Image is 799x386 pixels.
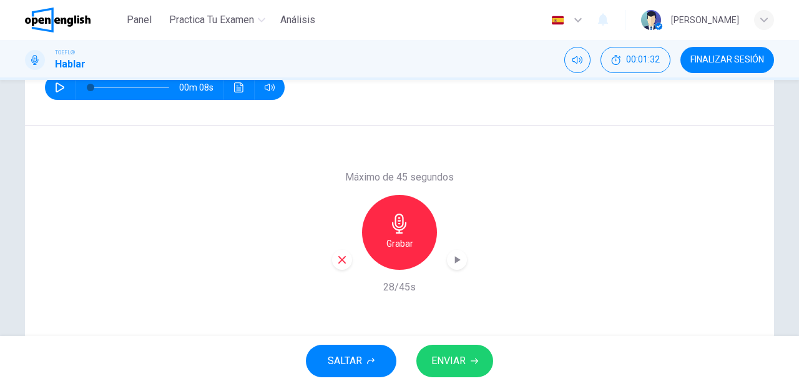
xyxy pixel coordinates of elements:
[386,236,413,251] h6: Grabar
[564,47,591,73] div: Silenciar
[383,280,416,295] h6: 28/45s
[275,9,320,31] button: Análisis
[690,55,764,65] span: FINALIZAR SESIÓN
[25,7,91,32] img: OpenEnglish logo
[306,345,396,377] button: SALTAR
[169,12,254,27] span: Practica tu examen
[345,170,454,185] h6: Máximo de 45 segundos
[119,9,159,31] button: Panel
[229,75,249,100] button: Haz clic para ver la transcripción del audio
[127,12,152,27] span: Panel
[362,195,437,270] button: Grabar
[328,352,362,370] span: SALTAR
[600,47,670,73] button: 00:01:32
[641,10,661,30] img: Profile picture
[600,47,670,73] div: Ocultar
[626,55,660,65] span: 00:01:32
[680,47,774,73] button: FINALIZAR SESIÓN
[164,9,270,31] button: Practica tu examen
[55,57,86,72] h1: Hablar
[25,7,119,32] a: OpenEnglish logo
[416,345,493,377] button: ENVIAR
[55,48,75,57] span: TOEFL®
[179,75,223,100] span: 00m 08s
[550,16,566,25] img: es
[671,12,739,27] div: [PERSON_NAME]
[431,352,466,370] span: ENVIAR
[280,12,315,27] span: Análisis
